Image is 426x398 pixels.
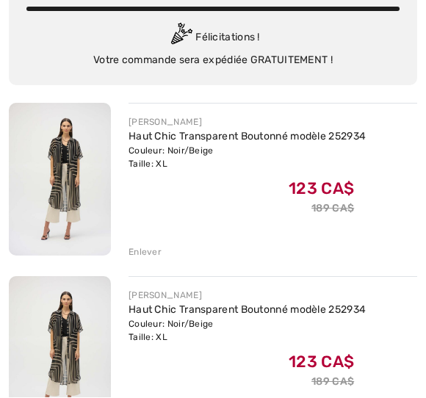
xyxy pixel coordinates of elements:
div: Enlever [129,246,162,259]
span: 123 CA$ [289,179,354,199]
s: 189 CA$ [311,376,354,388]
span: 123 CA$ [289,352,354,372]
div: Couleur: Noir/Beige Taille: XL [129,145,366,171]
div: [PERSON_NAME] [129,289,366,303]
a: Haut Chic Transparent Boutonné modèle 252934 [129,131,366,143]
img: Haut Chic Transparent Boutonné modèle 252934 [9,104,111,256]
div: Couleur: Noir/Beige Taille: XL [129,318,366,344]
div: Félicitations ! Votre commande sera expédiée GRATUITEMENT ! [26,23,400,68]
a: Haut Chic Transparent Boutonné modèle 252934 [129,304,366,316]
div: [PERSON_NAME] [129,116,366,129]
img: Congratulation2.svg [166,23,195,53]
s: 189 CA$ [311,203,354,215]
